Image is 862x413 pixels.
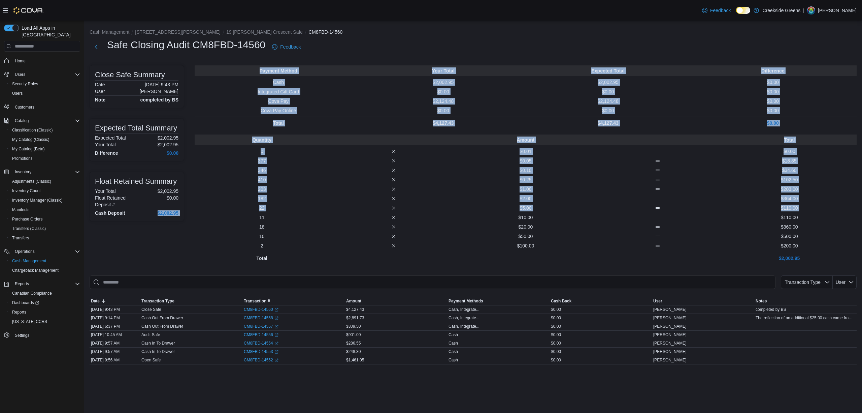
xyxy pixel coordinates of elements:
span: Settings [15,333,29,338]
p: $0.00 [167,195,178,201]
span: Users [9,89,80,97]
p: $2,002.95 [158,142,178,147]
svg: External link [274,316,278,320]
span: Reports [15,281,29,287]
p: $10.00 [461,214,590,221]
span: [PERSON_NAME] [653,315,687,321]
button: Transfers [7,233,83,243]
a: Classification (Classic) [9,126,56,134]
p: $2,002.95 [527,79,689,86]
p: [PERSON_NAME] [818,6,857,14]
a: Dashboards [7,298,83,307]
span: Chargeback Management [9,266,80,274]
span: User [653,298,662,304]
div: [DATE] 9:57 AM [90,339,140,347]
div: Cash, Integrate... [449,324,479,329]
button: Classification (Classic) [7,125,83,135]
span: [PERSON_NAME] [653,357,687,363]
p: $2,002.95 [725,255,854,262]
p: $0.01 [461,148,590,155]
button: Inventory [12,168,34,176]
h3: Float Retained Summary [95,177,177,185]
p: Your Total [362,67,525,74]
div: Cash, Integrate... [449,307,479,312]
span: Inventory Manager (Classic) [12,198,63,203]
button: Customers [1,102,83,112]
button: Manifests [7,205,83,214]
a: Promotions [9,154,35,163]
p: | [803,6,804,14]
span: Manifests [12,207,29,212]
a: Transfers (Classic) [9,225,48,233]
span: Transfers (Classic) [12,226,46,231]
span: Transfers [9,234,80,242]
a: Inventory Manager (Classic) [9,196,65,204]
span: Inventory [15,169,31,175]
button: Next [90,40,103,54]
p: 0 [197,148,327,155]
svg: External link [274,325,278,329]
p: Creekside Greens [762,6,800,14]
p: 410 [197,176,327,183]
div: [DATE] 6:37 PM [90,322,140,330]
span: Washington CCRS [9,318,80,326]
span: Home [15,58,26,64]
span: Promotions [9,154,80,163]
p: $34.60 [725,167,854,174]
p: 18 [197,224,327,230]
button: [STREET_ADDRESS][PERSON_NAME] [135,29,221,35]
h4: Cash Deposit [95,210,125,216]
p: Cash In To Drawer [141,341,175,346]
button: Operations [1,247,83,256]
button: User [652,297,754,305]
button: Cash Management [90,29,129,35]
span: [PERSON_NAME] [653,349,687,354]
button: Transfers (Classic) [7,224,83,233]
button: Reports [7,307,83,317]
p: 10 [197,233,327,240]
p: 377 [197,157,327,164]
a: Users [9,89,25,97]
a: Settings [12,331,32,340]
span: $0.00 [551,357,561,363]
p: $50.00 [461,233,590,240]
a: CM8FBD-14554External link [244,341,278,346]
img: Cova [13,7,43,14]
p: $100.00 [461,242,590,249]
h6: Expected Total [95,135,126,141]
div: Cash [449,341,458,346]
button: Reports [1,279,83,289]
span: Inventory Count [12,188,41,194]
span: Canadian Compliance [9,289,80,297]
div: Cash [449,349,458,354]
button: Notes [754,297,857,305]
a: CM8FBD-14560External link [244,307,278,312]
div: Cash, Integrate... [449,315,479,321]
span: Users [12,70,80,79]
p: $0.00 [692,107,854,114]
span: Users [15,72,25,77]
svg: External link [274,358,278,362]
span: Home [12,56,80,65]
span: Dashboards [12,300,39,305]
span: Cash Management [12,258,46,264]
div: [DATE] 9:14 PM [90,314,140,322]
span: User [836,279,846,285]
span: $0.00 [551,307,561,312]
a: [US_STATE] CCRS [9,318,50,326]
p: 203 [197,186,327,193]
p: $2,124.48 [362,98,525,105]
span: $2,891.73 [346,315,364,321]
p: $1.00 [461,186,590,193]
span: My Catalog (Classic) [12,137,49,142]
p: $4,127.43 [362,120,525,126]
p: [PERSON_NAME] [140,89,178,94]
span: $4,127.43 [346,307,364,312]
p: $102.50 [725,176,854,183]
p: $0.00 [527,88,689,95]
p: $364.00 [725,195,854,202]
a: Cash Management [9,257,49,265]
p: Cova Pay Online [197,107,360,114]
button: Transaction # [242,297,345,305]
a: Inventory Count [9,187,43,195]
